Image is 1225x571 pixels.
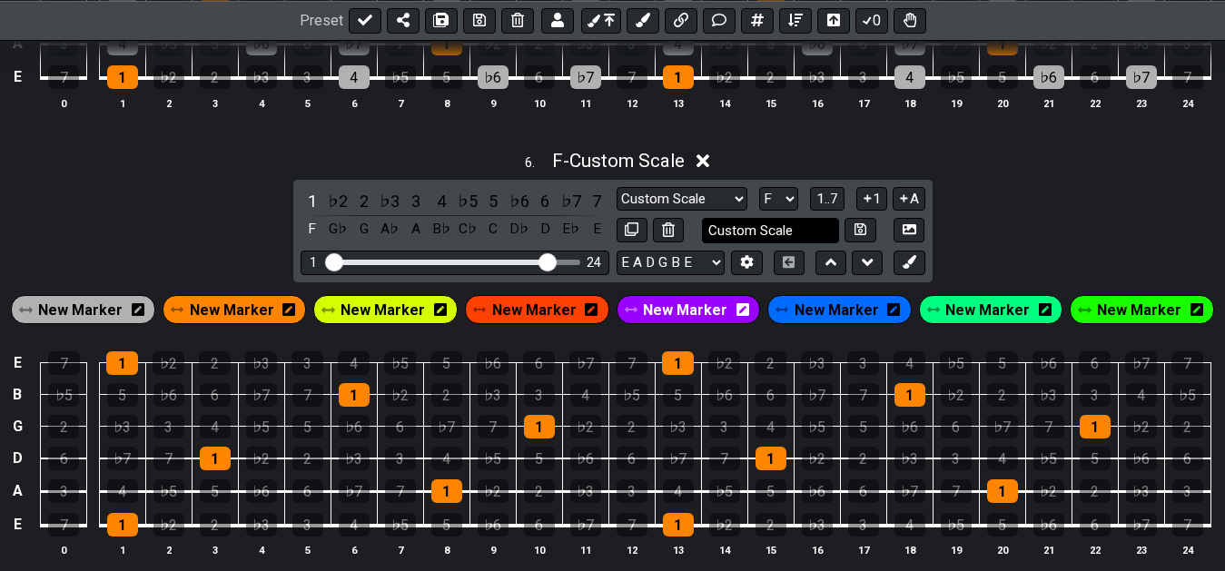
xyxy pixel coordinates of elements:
div: 7 [478,415,509,438]
div: New Marker [7,291,159,328]
div: 5 [987,65,1018,89]
div: 2 [1172,415,1203,438]
div: 4 [107,479,138,503]
div: ♭5 [617,383,647,407]
div: 4 [894,65,925,89]
div: ♭3 [246,65,277,89]
div: 3 [292,65,323,89]
span: Click to enter marker mode. [190,297,274,323]
div: toggle scale degree [430,189,453,213]
th: 3 [192,94,238,113]
div: ♭3 [801,351,833,375]
div: 3 [617,479,647,503]
th: 22 [1072,94,1118,113]
div: 3 [847,351,879,375]
div: 3 [524,383,555,407]
div: toggle scale degree [378,189,401,213]
div: 6 [292,479,323,503]
i: Edit marker [736,297,749,323]
th: 6 [331,94,377,113]
div: ♭5 [941,65,972,89]
span: 6 . [525,153,552,173]
div: 5 [200,32,231,55]
div: toggle pitch class [430,217,453,241]
div: 4 [894,351,925,375]
button: Done edit! [349,7,381,33]
div: ♭7 [987,415,1018,438]
div: 4 [431,447,462,470]
div: 3 [709,415,740,438]
div: ♭6 [802,32,833,55]
div: ♭7 [339,32,370,55]
div: ♭6 [246,32,277,55]
div: 1 [310,255,317,271]
div: ♭6 [153,383,184,407]
div: ♭5 [384,351,416,375]
div: toggle pitch class [533,217,557,241]
div: 7 [1171,351,1203,375]
span: F - Custom Scale [552,150,685,172]
button: Delete [501,7,534,33]
div: ♭2 [570,415,601,438]
div: 5 [524,447,555,470]
div: New Marker [915,291,1067,328]
button: Toggle horizontal chord view [774,251,805,275]
div: ♭5 [709,479,740,503]
button: 1..7 [810,187,845,212]
th: 18 [886,94,933,113]
div: 3 [48,32,79,55]
div: 6 [941,415,972,438]
button: Add an identical marker to each fretkit. [627,7,659,33]
div: toggle scale degree [508,189,531,213]
i: Edit marker [132,297,144,323]
div: 5 [663,383,694,407]
div: 2 [617,415,647,438]
div: 3 [1172,32,1203,55]
div: ♭2 [478,32,509,55]
div: ♭2 [1033,479,1064,503]
span: Click to enter marker mode. [1097,297,1181,323]
div: ♭7 [894,479,925,503]
div: toggle scale degree [533,189,557,213]
div: ♭2 [1126,415,1157,438]
div: 1 [200,447,231,470]
div: ♭5 [940,351,972,375]
div: 2 [755,351,786,375]
div: 2 [1080,32,1111,55]
div: 6 [385,415,416,438]
div: 1 [1080,415,1111,438]
td: B [6,379,28,410]
div: ♭7 [569,351,601,375]
button: Add media link [665,7,697,33]
div: ♭6 [246,479,277,503]
div: 2 [756,65,786,89]
div: 3 [1172,479,1203,503]
div: 6 [1172,447,1203,470]
div: 6 [292,32,323,55]
div: 5 [848,415,879,438]
div: ♭7 [663,447,694,470]
div: New Marker [613,291,765,328]
div: 2 [987,383,1018,407]
div: ♭3 [1033,383,1064,407]
div: 1 [663,65,694,89]
div: 7 [1172,65,1203,89]
td: E [6,507,28,542]
div: toggle scale degree [404,189,428,213]
div: toggle pitch class [456,217,479,241]
button: Store user defined scale [845,218,875,242]
div: toggle pitch class [585,217,608,241]
div: toggle scale degree [585,189,608,213]
div: 1 [987,32,1018,55]
div: ♭6 [802,479,833,503]
div: 4 [107,32,138,55]
div: 4 [756,415,786,438]
div: ♭5 [1033,447,1064,470]
div: ♭6 [478,65,509,89]
div: New Marker [764,291,915,328]
div: ♭2 [478,479,509,503]
div: ♭3 [570,32,601,55]
div: 6 [756,383,786,407]
div: 5 [986,351,1018,375]
button: Logout [541,7,574,33]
